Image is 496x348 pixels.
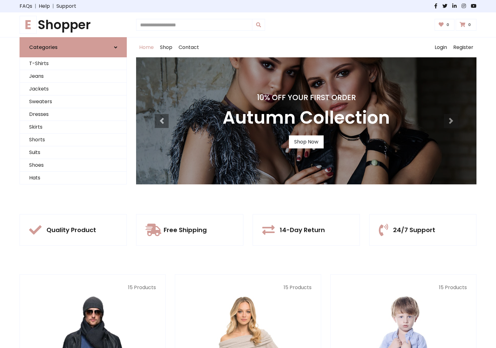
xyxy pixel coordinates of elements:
a: Shop [157,37,175,57]
a: Categories [20,37,127,57]
a: FAQs [20,2,32,10]
h5: 14-Day Return [280,226,325,234]
h6: Categories [29,44,58,50]
a: Dresses [20,108,126,121]
h5: Free Shipping [164,226,207,234]
a: Login [432,37,450,57]
a: Skirts [20,121,126,134]
a: Support [56,2,76,10]
a: T-Shirts [20,57,126,70]
a: Help [39,2,50,10]
a: Jackets [20,83,126,95]
a: EShopper [20,17,127,32]
span: | [50,2,56,10]
a: Register [450,37,476,57]
a: Home [136,37,157,57]
h5: 24/7 Support [393,226,435,234]
a: Shorts [20,134,126,146]
a: Shop Now [289,135,324,148]
a: 0 [456,19,476,31]
h3: Autumn Collection [223,107,390,128]
a: 0 [435,19,455,31]
span: E [20,16,37,34]
h5: Quality Product [46,226,96,234]
a: Shoes [20,159,126,172]
p: 15 Products [29,284,156,291]
a: Jeans [20,70,126,83]
span: 0 [445,22,451,28]
p: 15 Products [184,284,311,291]
a: Sweaters [20,95,126,108]
p: 15 Products [340,284,467,291]
a: Hats [20,172,126,184]
h1: Shopper [20,17,127,32]
span: 0 [467,22,472,28]
a: Suits [20,146,126,159]
a: Contact [175,37,202,57]
span: | [32,2,39,10]
h4: 10% Off Your First Order [223,93,390,102]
